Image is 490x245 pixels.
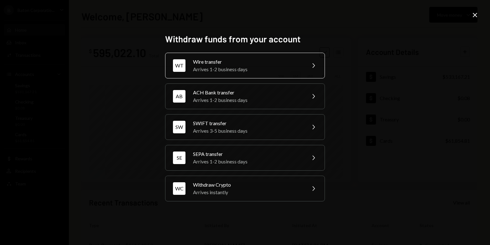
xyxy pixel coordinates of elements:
div: Arrives 1-2 business days [193,158,302,165]
div: Arrives 3-5 business days [193,127,302,135]
div: SWIFT transfer [193,120,302,127]
div: Wire transfer [193,58,302,66]
div: Withdraw Crypto [193,181,302,189]
button: WTWire transferArrives 1-2 business days [165,53,325,78]
button: SESEPA transferArrives 1-2 business days [165,145,325,171]
button: ABACH Bank transferArrives 1-2 business days [165,83,325,109]
button: SWSWIFT transferArrives 3-5 business days [165,114,325,140]
h2: Withdraw funds from your account [165,33,325,45]
div: Arrives instantly [193,189,302,196]
div: AB [173,90,185,103]
div: WC [173,182,185,195]
div: WT [173,59,185,72]
div: SEPA transfer [193,150,302,158]
div: Arrives 1-2 business days [193,96,302,104]
button: WCWithdraw CryptoArrives instantly [165,176,325,201]
div: SW [173,121,185,133]
div: Arrives 1-2 business days [193,66,302,73]
div: SE [173,152,185,164]
div: ACH Bank transfer [193,89,302,96]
